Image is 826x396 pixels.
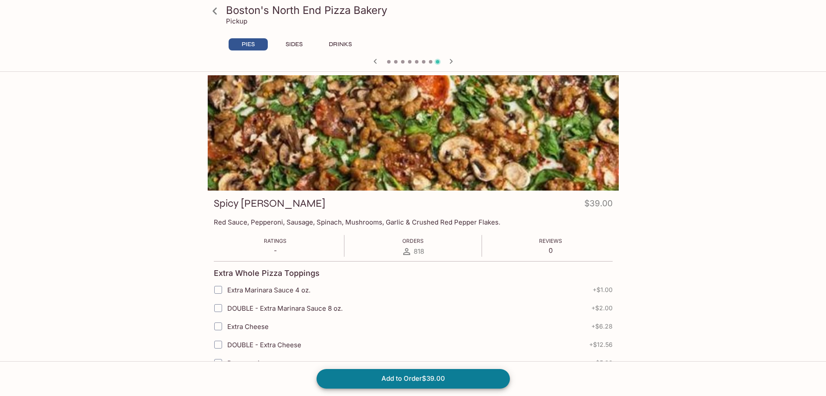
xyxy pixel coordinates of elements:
[275,38,314,50] button: SIDES
[226,17,247,25] p: Pickup
[227,286,310,294] span: Extra Marinara Sauce 4 oz.
[264,246,287,255] p: -
[214,268,320,278] h4: Extra Whole Pizza Toppings
[539,238,562,244] span: Reviews
[214,218,613,226] p: Red Sauce, Pepperoni, Sausage, Spinach, Mushrooms, Garlic & Crushed Red Pepper Flakes.
[229,38,268,50] button: PIES
[226,3,615,17] h3: Boston's North End Pizza Bakery
[584,197,613,214] h4: $39.00
[227,359,260,367] span: Pepperoni
[591,305,613,312] span: + $2.00
[589,341,613,348] span: + $12.56
[593,286,613,293] span: + $1.00
[227,341,301,349] span: DOUBLE - Extra Cheese
[317,369,510,388] button: Add to Order$39.00
[227,304,343,312] span: DOUBLE - Extra Marinara Sauce 8 oz.
[592,359,613,366] span: + $5.00
[591,323,613,330] span: + $6.28
[264,238,287,244] span: Ratings
[208,75,619,191] div: Spicy Jenny
[214,197,325,210] h3: Spicy [PERSON_NAME]
[227,322,269,331] span: Extra Cheese
[321,38,360,50] button: DRINKS
[539,246,562,255] p: 0
[402,238,424,244] span: Orders
[414,247,424,255] span: 818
